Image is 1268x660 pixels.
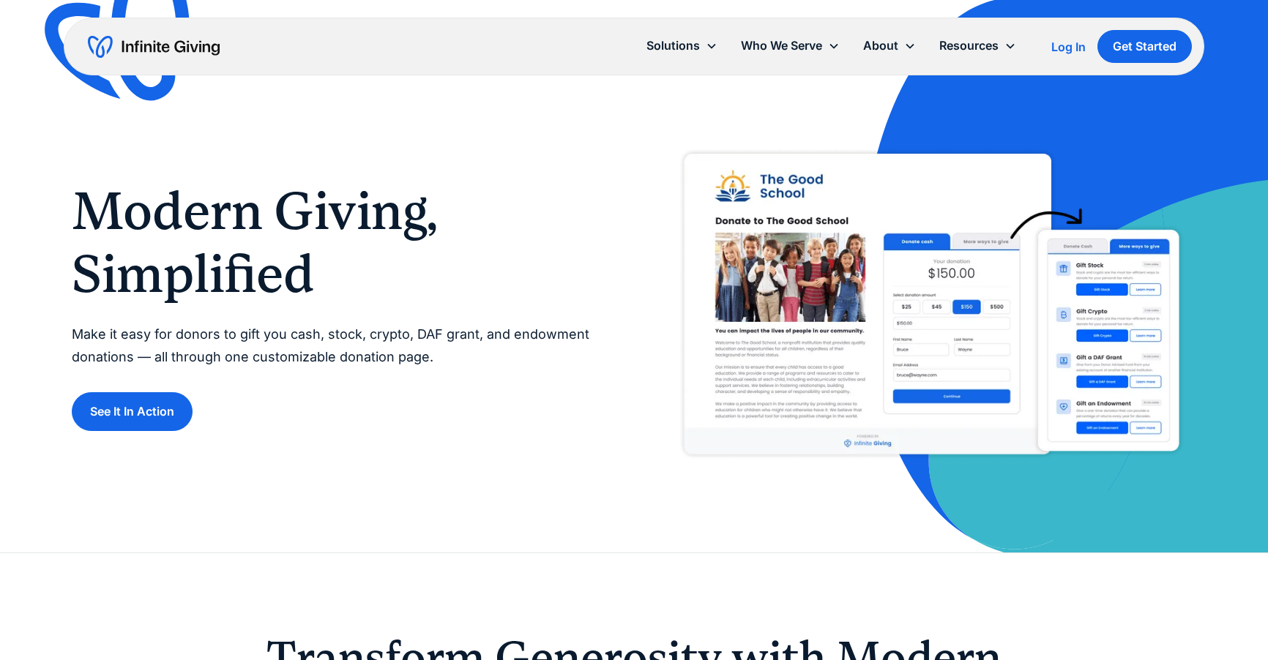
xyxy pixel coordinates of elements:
[635,30,729,61] div: Solutions
[741,36,822,56] div: Who We Serve
[646,36,700,56] div: Solutions
[851,30,928,61] div: About
[88,35,220,59] a: home
[928,30,1028,61] div: Resources
[863,36,898,56] div: About
[72,323,605,368] p: Make it easy for donors to gift you cash, stock, crypto, DAF grant, and endowment donations — all...
[1051,41,1086,53] div: Log In
[939,36,999,56] div: Resources
[729,30,851,61] div: Who We Serve
[1051,38,1086,56] a: Log In
[72,180,605,307] h1: Modern Giving, Simplified
[1097,30,1192,63] a: Get Started
[72,392,193,431] a: See It In Action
